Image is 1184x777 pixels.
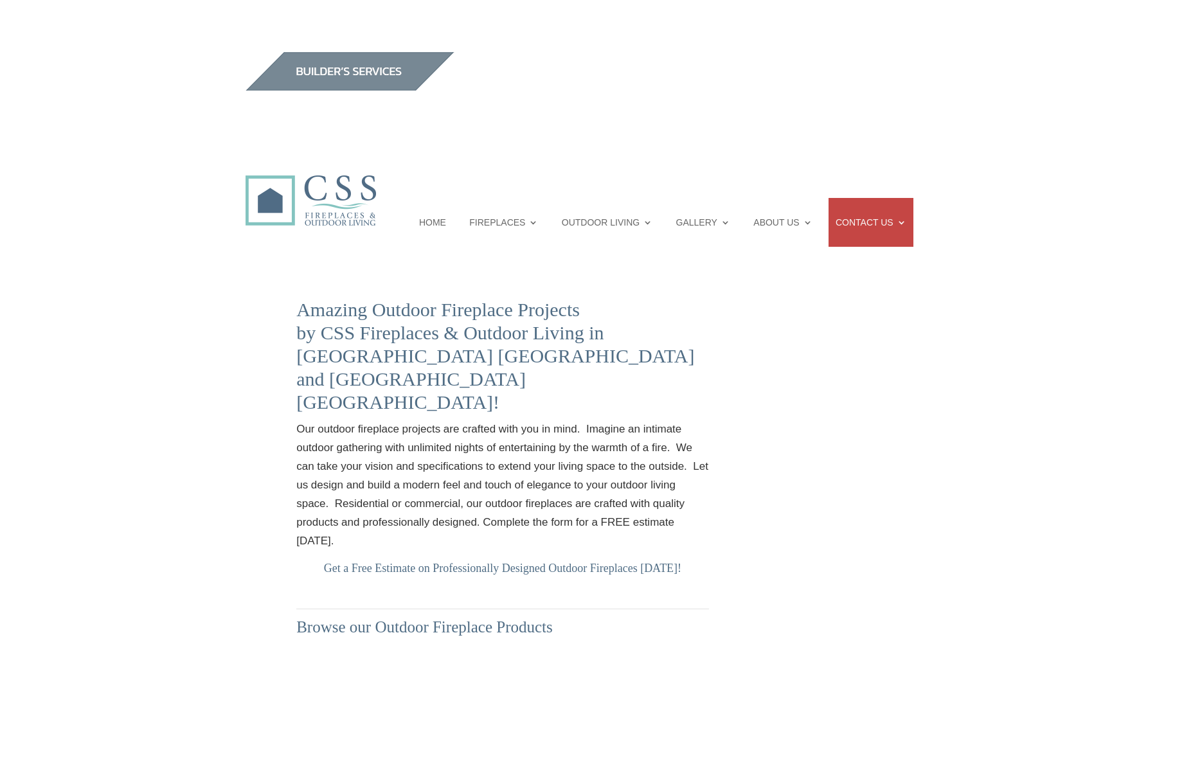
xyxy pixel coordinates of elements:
a: OUTDOOR LIVING [562,198,652,247]
a: GALLERY [676,198,730,247]
a: builder services construction supply [245,81,454,93]
img: CSS Fireplaces & Outdoor Living (Formerly Construction Solutions & Supply)- Jacksonville Ormond B... [245,139,376,233]
h5: Get a Free Estimate on Professionally Designed Outdoor Fireplaces [DATE]! [296,562,709,582]
a: FIREPLACES [469,198,538,247]
p: Our outdoor fireplace projects are crafted with you in mind. Imagine an intimate outdoor gatherin... [296,420,709,561]
img: builders_btn [245,52,454,91]
h2: Amazing Outdoor Fireplace Projects by CSS Fireplaces & Outdoor Living in [GEOGRAPHIC_DATA] [GEOGR... [296,298,709,420]
a: CONTACT US [836,198,906,247]
a: HOME [419,198,446,247]
a: ABOUT US [753,198,812,247]
h3: Browse our Outdoor Fireplace Products [296,618,709,643]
